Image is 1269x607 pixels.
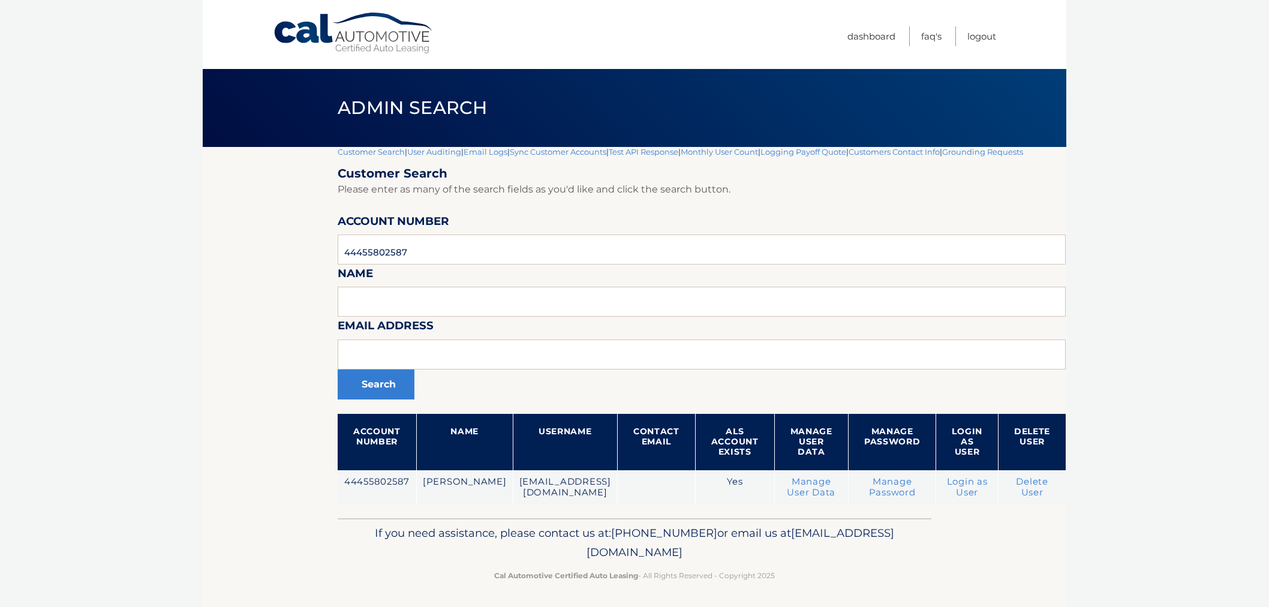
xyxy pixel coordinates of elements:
[587,526,894,559] span: [EMAIL_ADDRESS][DOMAIN_NAME]
[513,470,617,504] td: [EMAIL_ADDRESS][DOMAIN_NAME]
[416,414,513,470] th: Name
[611,526,717,540] span: [PHONE_NUMBER]
[464,147,507,157] a: Email Logs
[338,97,487,119] span: Admin Search
[967,26,996,46] a: Logout
[848,414,936,470] th: Manage Password
[338,147,405,157] a: Customer Search
[936,414,999,470] th: Login as User
[947,476,988,498] a: Login as User
[273,12,435,55] a: Cal Automotive
[407,147,461,157] a: User Auditing
[869,476,916,498] a: Manage Password
[617,414,695,470] th: Contact Email
[338,265,373,287] label: Name
[338,317,434,339] label: Email Address
[338,470,416,504] td: 44455802587
[510,147,606,157] a: Sync Customer Accounts
[338,181,1066,198] p: Please enter as many of the search fields as you'd like and click the search button.
[787,476,835,498] a: Manage User Data
[513,414,617,470] th: Username
[1016,476,1048,498] a: Delete User
[695,414,774,470] th: ALS Account Exists
[338,166,1066,181] h2: Customer Search
[338,414,416,470] th: Account Number
[695,470,774,504] td: Yes
[847,26,895,46] a: Dashboard
[494,571,638,580] strong: Cal Automotive Certified Auto Leasing
[345,524,924,562] p: If you need assistance, please contact us at: or email us at
[760,147,846,157] a: Logging Payoff Quote
[921,26,942,46] a: FAQ's
[998,414,1066,470] th: Delete User
[338,212,449,235] label: Account Number
[416,470,513,504] td: [PERSON_NAME]
[338,369,414,399] button: Search
[849,147,940,157] a: Customers Contact Info
[345,569,924,582] p: - All Rights Reserved - Copyright 2025
[609,147,678,157] a: Test API Response
[774,414,848,470] th: Manage User Data
[338,147,1066,518] div: | | | | | | | |
[681,147,758,157] a: Monthly User Count
[942,147,1023,157] a: Grounding Requests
